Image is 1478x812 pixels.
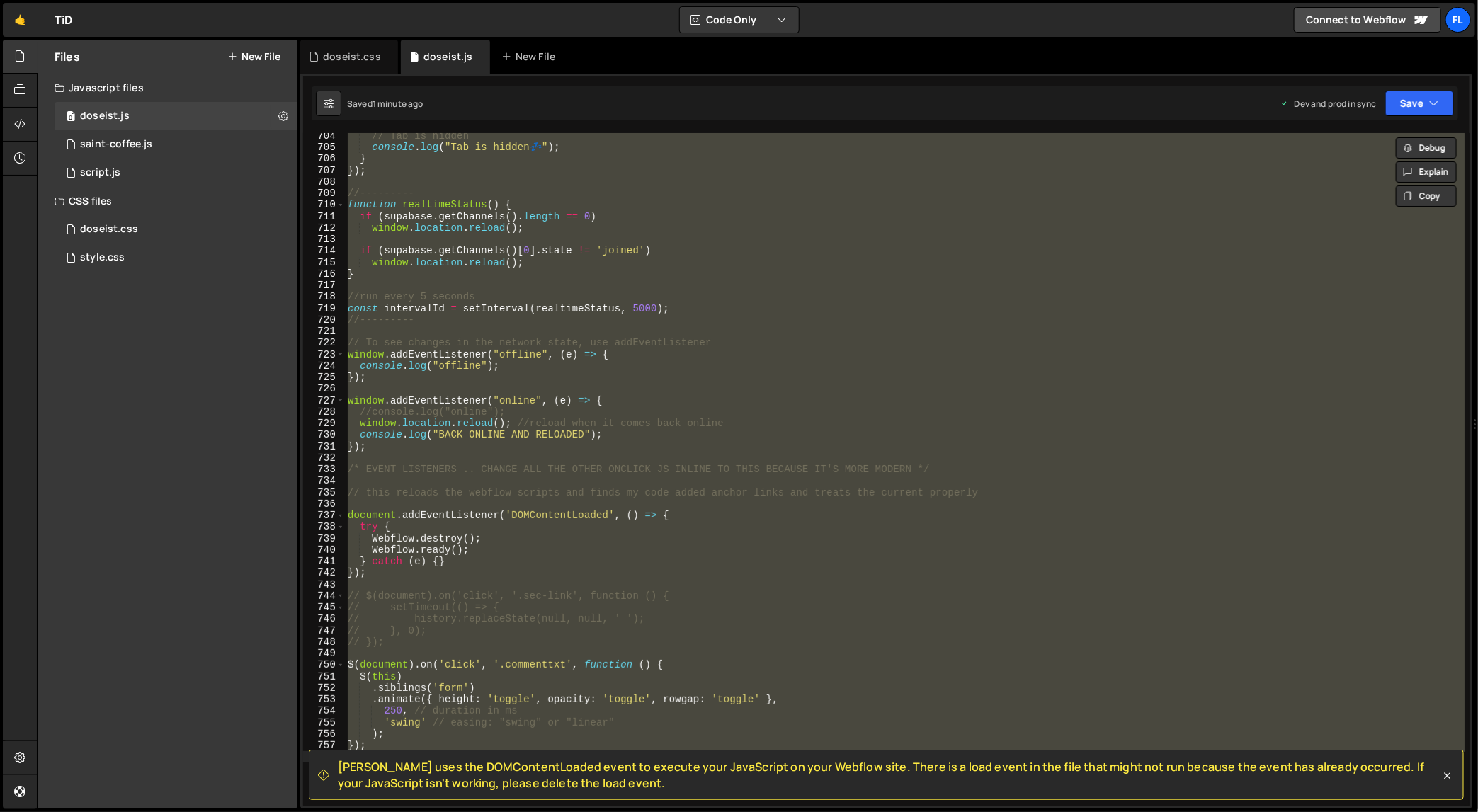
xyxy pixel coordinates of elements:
div: 715 [303,257,345,268]
div: 744 [303,590,345,602]
div: 712 [303,222,345,234]
div: doseist.css [80,223,138,236]
div: 748 [303,636,345,648]
div: 729 [303,418,345,429]
div: 737 [303,510,345,521]
div: 730 [303,429,345,440]
div: doseist.js [423,50,473,64]
div: 724 [303,360,345,372]
div: 714 [303,245,345,256]
div: 743 [303,579,345,590]
span: 0 [67,112,75,123]
div: 725 [303,372,345,383]
div: style.css [80,251,125,264]
a: Fl [1445,7,1471,33]
div: 747 [303,625,345,636]
span: [PERSON_NAME] uses the DOMContentLoaded event to execute your JavaScript on your Webflow site. Th... [338,759,1440,791]
div: 741 [303,556,345,567]
div: 751 [303,671,345,682]
div: 719 [303,303,345,314]
div: 717 [303,280,345,291]
div: 1 minute ago [373,98,423,110]
div: 704 [303,130,345,142]
button: Save [1385,91,1454,116]
div: 733 [303,464,345,475]
div: 736 [303,498,345,510]
div: Saved [347,98,423,110]
div: 749 [303,648,345,659]
div: 735 [303,487,345,498]
div: 709 [303,188,345,199]
div: 726 [303,383,345,394]
div: 756 [303,728,345,740]
div: 720 [303,314,345,326]
div: 4604/24567.js [55,159,297,187]
button: Explain [1396,161,1457,183]
button: Copy [1396,185,1457,207]
div: New File [501,50,561,64]
div: 707 [303,165,345,176]
div: 718 [303,291,345,302]
div: Javascript files [38,74,297,102]
div: TiD [55,11,72,28]
div: 753 [303,694,345,705]
div: 754 [303,705,345,716]
div: 716 [303,268,345,280]
div: 4604/25434.css [55,244,297,272]
div: 728 [303,406,345,418]
div: Dev and prod in sync [1280,98,1377,110]
div: 742 [303,567,345,578]
div: 739 [303,533,345,544]
div: 757 [303,740,345,751]
div: 4604/42100.css [55,215,297,244]
div: 723 [303,349,345,360]
div: doseist.css [323,50,381,64]
h2: Files [55,49,80,64]
div: saint-coffee.js [80,138,152,151]
div: 721 [303,326,345,337]
div: 755 [303,717,345,728]
div: 711 [303,211,345,222]
div: 752 [303,682,345,694]
div: 705 [303,142,345,153]
div: 740 [303,544,345,556]
button: New File [227,51,280,62]
div: 713 [303,234,345,245]
div: 706 [303,153,345,164]
div: doseist.js [80,110,130,122]
a: 🤙 [3,3,38,37]
div: 4604/37981.js [55,102,297,130]
div: CSS files [38,187,297,215]
div: 758 [303,751,345,762]
div: 746 [303,613,345,624]
div: 732 [303,452,345,464]
div: 710 [303,199,345,210]
a: Connect to Webflow [1294,7,1441,33]
div: 734 [303,475,345,486]
div: 750 [303,659,345,670]
div: script.js [80,166,120,179]
button: Code Only [680,7,799,33]
div: 708 [303,176,345,188]
div: 4604/27020.js [55,130,297,159]
div: 727 [303,395,345,406]
button: Debug [1396,137,1457,159]
div: 722 [303,337,345,348]
div: 731 [303,441,345,452]
div: 745 [303,602,345,613]
div: 738 [303,521,345,532]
